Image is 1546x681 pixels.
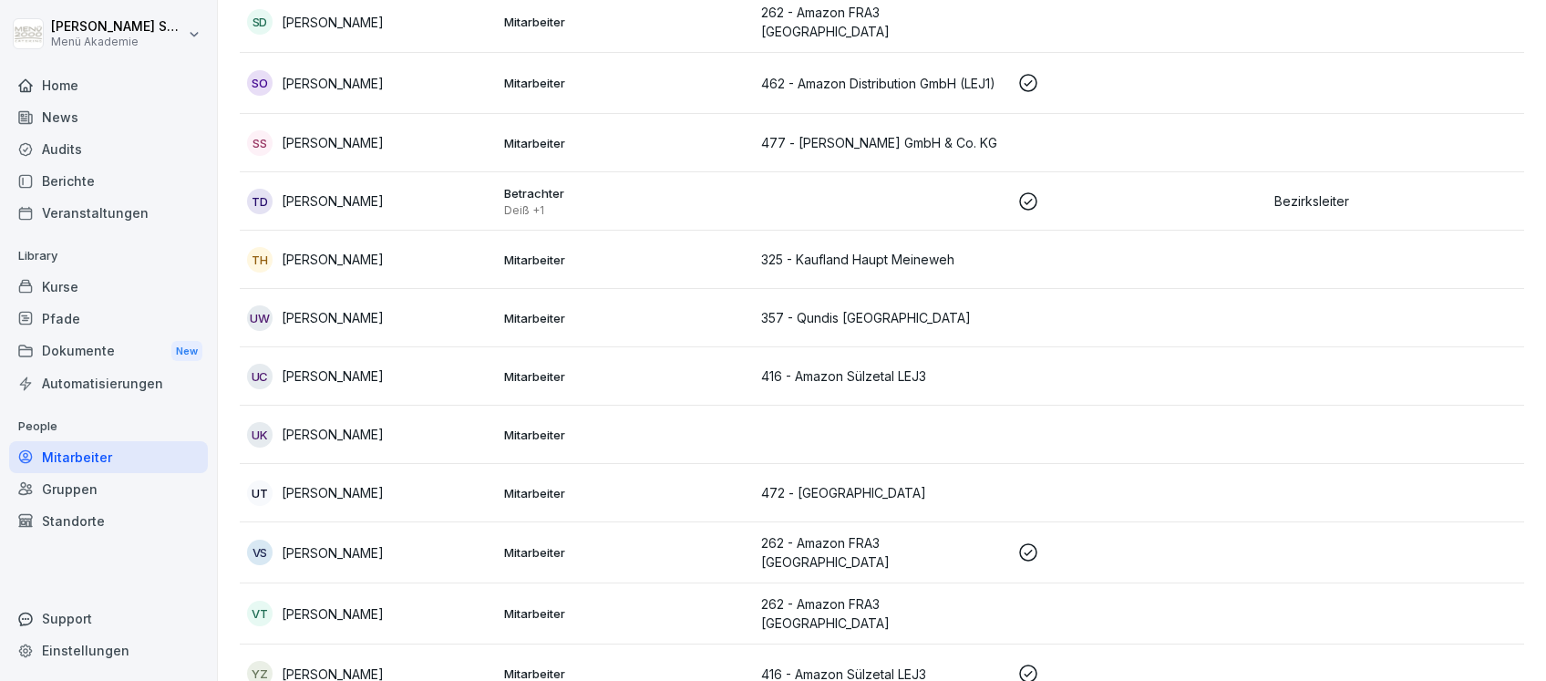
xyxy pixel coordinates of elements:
[504,605,747,622] p: Mitarbeiter
[9,165,208,197] a: Berichte
[9,271,208,303] a: Kurse
[247,305,273,331] div: UW
[247,9,273,35] div: SD
[247,364,273,389] div: UC
[9,335,208,368] div: Dokumente
[282,13,384,32] p: [PERSON_NAME]
[9,441,208,473] a: Mitarbeiter
[282,543,384,562] p: [PERSON_NAME]
[504,185,747,201] p: Betrachter
[761,594,1004,633] p: 262 - Amazon FRA3 [GEOGRAPHIC_DATA]
[761,3,1004,41] p: 262 - Amazon FRA3 [GEOGRAPHIC_DATA]
[504,368,747,385] p: Mitarbeiter
[504,203,747,218] p: Deiß +1
[504,14,747,30] p: Mitarbeiter
[247,247,273,273] div: TH
[9,197,208,229] a: Veranstaltungen
[247,601,273,626] div: VT
[761,74,1004,93] p: 462 - Amazon Distribution GmbH (LEJ1)
[504,310,747,326] p: Mitarbeiter
[247,480,273,506] div: UT
[51,36,184,48] p: Menü Akademie
[9,133,208,165] a: Audits
[9,101,208,133] a: News
[51,19,184,35] p: [PERSON_NAME] Schülzke
[504,252,747,268] p: Mitarbeiter
[504,544,747,561] p: Mitarbeiter
[9,303,208,335] a: Pfade
[9,635,208,666] a: Einstellungen
[282,425,384,444] p: [PERSON_NAME]
[9,505,208,537] a: Standorte
[761,308,1004,327] p: 357 - Qundis [GEOGRAPHIC_DATA]
[282,604,384,624] p: [PERSON_NAME]
[247,70,273,96] div: SO
[504,135,747,151] p: Mitarbeiter
[247,422,273,448] div: UK
[282,483,384,502] p: [PERSON_NAME]
[504,485,747,501] p: Mitarbeiter
[9,367,208,399] a: Automatisierungen
[282,191,384,211] p: [PERSON_NAME]
[761,483,1004,502] p: 472 - [GEOGRAPHIC_DATA]
[9,473,208,505] a: Gruppen
[247,540,273,565] div: VS
[282,133,384,152] p: [PERSON_NAME]
[761,533,1004,572] p: 262 - Amazon FRA3 [GEOGRAPHIC_DATA]
[9,242,208,271] p: Library
[1274,191,1517,211] p: Bezirksleiter
[282,250,384,269] p: [PERSON_NAME]
[282,74,384,93] p: [PERSON_NAME]
[247,130,273,156] div: SS
[9,603,208,635] div: Support
[247,189,273,214] div: TD
[9,335,208,368] a: DokumenteNew
[761,133,1004,152] p: 477 - [PERSON_NAME] GmbH & Co. KG
[9,412,208,441] p: People
[761,250,1004,269] p: 325 - Kaufland Haupt Meineweh
[504,75,747,91] p: Mitarbeiter
[282,366,384,386] p: [PERSON_NAME]
[282,308,384,327] p: [PERSON_NAME]
[9,69,208,101] a: Home
[504,427,747,443] p: Mitarbeiter
[171,341,202,362] div: New
[761,366,1004,386] p: 416 - Amazon Sülzetal LEJ3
